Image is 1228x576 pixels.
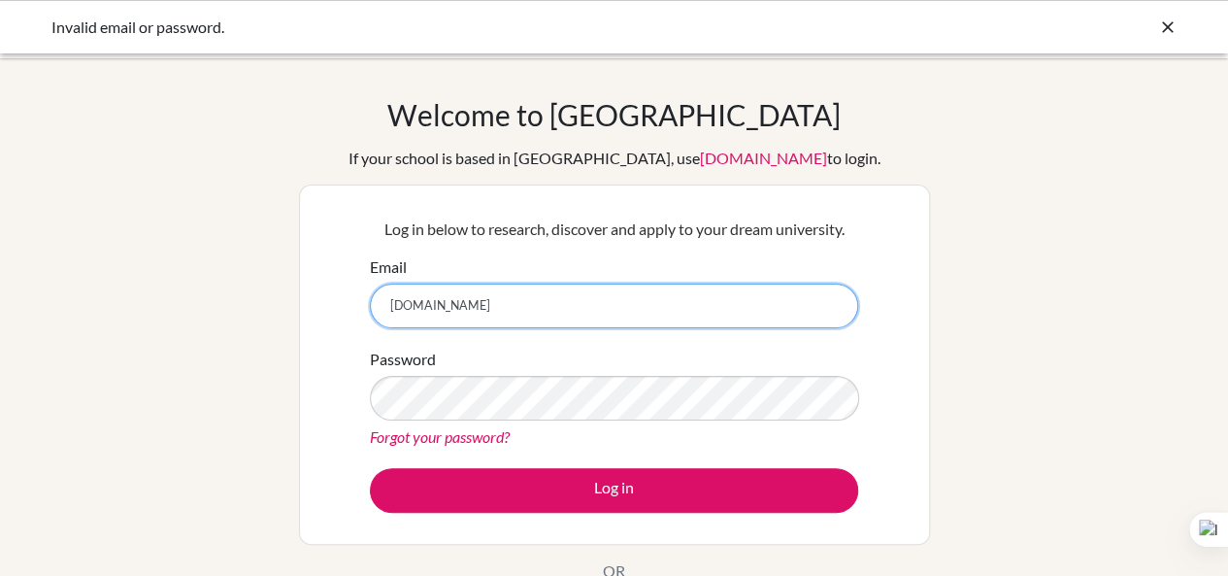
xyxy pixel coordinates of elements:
[370,427,510,446] a: Forgot your password?
[370,218,858,241] p: Log in below to research, discover and apply to your dream university.
[700,149,827,167] a: [DOMAIN_NAME]
[51,16,886,39] div: Invalid email or password.
[370,255,407,279] label: Email
[370,468,858,513] button: Log in
[387,97,841,132] h1: Welcome to [GEOGRAPHIC_DATA]
[370,348,436,371] label: Password
[348,147,880,170] div: If your school is based in [GEOGRAPHIC_DATA], use to login.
